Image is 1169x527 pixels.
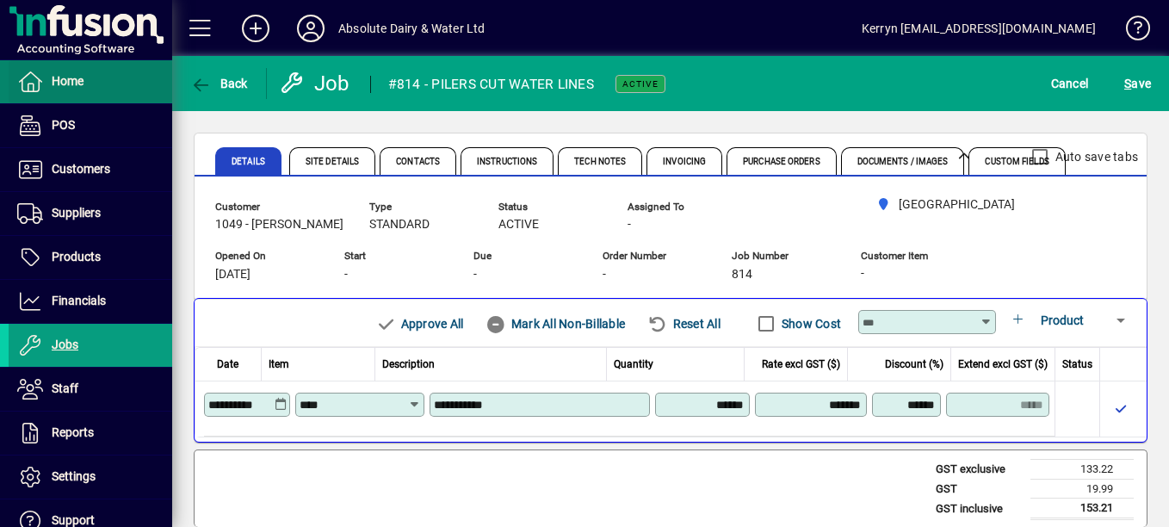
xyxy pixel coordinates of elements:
span: ave [1124,70,1151,97]
td: 133.22 [1030,460,1134,480]
span: S [1124,77,1131,90]
span: Jobs [52,338,78,351]
span: 1049 - [PERSON_NAME] [215,218,343,232]
td: GST [927,479,1030,499]
a: Home [9,60,172,103]
span: Custom Fields [985,158,1048,166]
td: 153.21 [1030,499,1134,519]
span: 814 [732,268,752,282]
span: Cancel [1051,70,1089,97]
span: Order Number [603,251,706,262]
span: Suppliers [52,206,101,220]
span: Start [344,251,448,262]
span: Matata Road [869,194,1022,215]
span: [GEOGRAPHIC_DATA] [899,195,1015,214]
span: Rate excl GST ($) [762,356,840,372]
button: Add [228,13,283,44]
span: Invoicing [663,158,706,166]
td: 19.99 [1030,479,1134,499]
div: #814 - PILERS CUT WATER LINES [388,71,594,98]
span: - [628,218,631,232]
span: Date [217,356,238,372]
div: Job [280,70,353,97]
span: POS [52,118,75,132]
span: Home [52,74,83,88]
a: Suppliers [9,192,172,235]
span: Tech Notes [574,158,626,166]
label: Auto save tabs [1052,148,1139,165]
div: Absolute Dairy & Water Ltd [338,15,486,42]
span: Back [190,77,248,90]
span: Job Number [732,251,835,262]
span: - [603,268,606,282]
span: Purchase Orders [743,158,820,166]
button: Profile [283,13,338,44]
a: Staff [9,368,172,411]
span: Reset All [647,310,721,338]
span: Opened On [215,251,319,262]
a: Reports [9,412,172,455]
span: Due [473,251,577,262]
span: Quantity [614,356,653,372]
span: Settings [52,469,96,483]
span: Product [1041,313,1084,327]
span: Details [232,158,265,166]
span: Assigned To [628,201,731,213]
span: STANDARD [369,218,430,232]
span: Description [382,356,435,372]
span: - [861,267,864,281]
app-page-header-button: Back [172,68,267,99]
td: GST exclusive [927,460,1030,480]
a: Knowledge Base [1113,3,1147,59]
span: Discount (%) [885,356,943,372]
button: Approve All [368,308,470,339]
span: Reports [52,425,94,439]
a: Products [9,236,172,279]
span: Site Details [306,158,359,166]
span: Contacts [396,158,440,166]
span: Mark All Non-Billable [486,310,625,338]
span: Status [1062,356,1092,372]
span: Instructions [477,158,537,166]
a: Financials [9,280,172,323]
span: Staff [52,381,78,395]
span: ACTIVE [498,218,539,232]
span: Active [622,78,659,90]
span: - [344,268,348,282]
span: Type [369,201,473,213]
span: [DATE] [215,268,251,282]
button: Save [1120,68,1155,99]
button: Cancel [1047,68,1093,99]
button: Reset All [640,308,727,339]
a: Settings [9,456,172,499]
span: Status [498,201,602,213]
span: Products [52,250,101,263]
a: Customers [9,148,172,191]
td: GST inclusive [927,499,1030,519]
span: Extend excl GST ($) [958,356,1048,372]
span: Approve All [375,310,463,338]
a: POS [9,104,172,147]
span: Customer [215,201,343,213]
span: Documents / Images [857,158,949,166]
span: Customer Item [861,251,1005,262]
span: Customers [52,162,110,176]
span: - [473,268,477,282]
button: Back [186,68,252,99]
label: Show Cost [778,315,841,332]
span: Item [269,356,289,372]
span: Financials [52,294,106,307]
div: Kerryn [EMAIL_ADDRESS][DOMAIN_NAME] [862,15,1096,42]
button: Mark All Non-Billable [479,308,632,339]
span: Support [52,513,95,527]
